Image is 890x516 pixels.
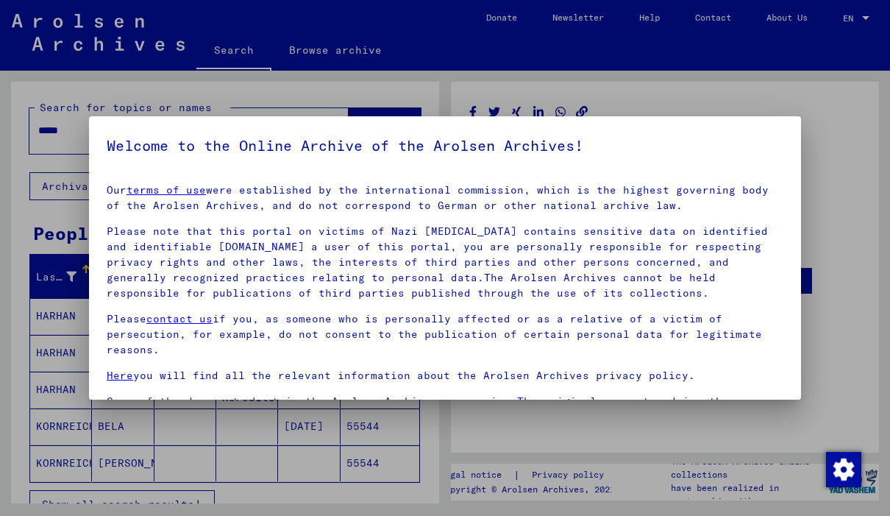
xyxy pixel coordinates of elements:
p: Our were established by the international commission, which is the highest governing body of the ... [107,183,783,213]
p: you will find all the relevant information about the Arolsen Archives privacy policy. [107,368,783,384]
img: Change consent [826,452,861,487]
a: Here [107,369,133,382]
p: Please if you, as someone who is personally affected or as a relative of a victim of persecution,... [107,311,783,358]
p: Some of the documents kept in the Arolsen Archives are copies.The originals are stored in other a... [107,394,783,440]
a: contact us [146,312,213,325]
p: Please note that this portal on victims of Nazi [MEDICAL_DATA] contains sensitive data on identif... [107,224,783,301]
h5: Welcome to the Online Archive of the Arolsen Archives! [107,134,783,158]
a: terms of use [127,183,206,197]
